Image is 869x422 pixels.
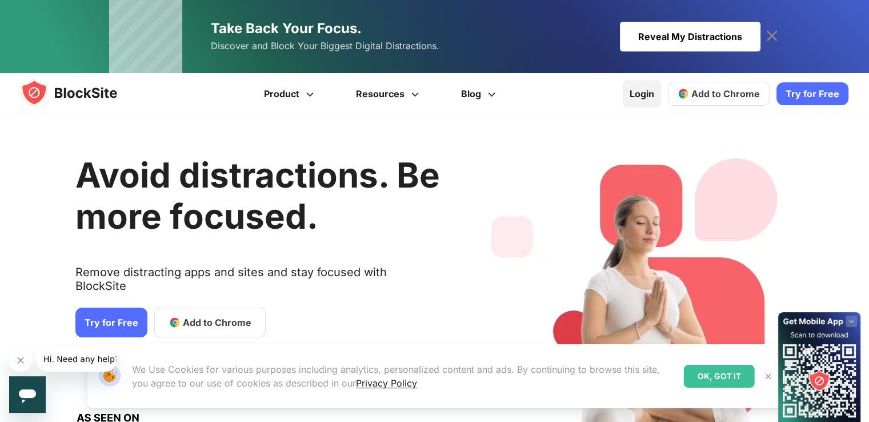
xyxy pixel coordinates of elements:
button: Close [761,369,776,384]
a: Resources [337,73,442,114]
a: Try for Free [75,308,147,337]
iframe: Tlačítko pro spuštění okna posílání zpráv [9,376,46,413]
h1: Avoid distractions. Be more focused. [75,154,440,237]
span: Take Back Your Focus. [211,20,362,37]
div: Reveal My Distractions [620,22,760,51]
span: Hi. Need any help? [7,8,82,17]
a: Login [623,80,661,108]
img: Close [764,372,773,381]
a: Try for Free [776,82,848,105]
a: Blog [442,73,518,114]
a: Add to Chrome [154,308,266,337]
text: Remove distracting apps and sites and stay focused with BlockSite [75,265,440,302]
span: Add to Chrome [691,88,760,99]
img: chrome-icon.svg [678,88,689,99]
img: blocksite-icon.5d769676.svg [21,79,139,106]
a: Add to Chrome [668,82,770,106]
span: Add to Chrome [183,316,251,329]
iframe: Zpráva od společnosti [37,347,117,372]
p: We Use Cookies for various purposes including analytics, personalized content and ads. By continu... [132,363,675,390]
a: Privacy Policy [356,377,417,389]
iframe: Zavřít zprávu [9,349,32,372]
div: OK, GOT IT [684,365,755,388]
span: Discover and Block Your Biggest Digital Distractions. [211,38,439,54]
a: Product [245,73,337,114]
